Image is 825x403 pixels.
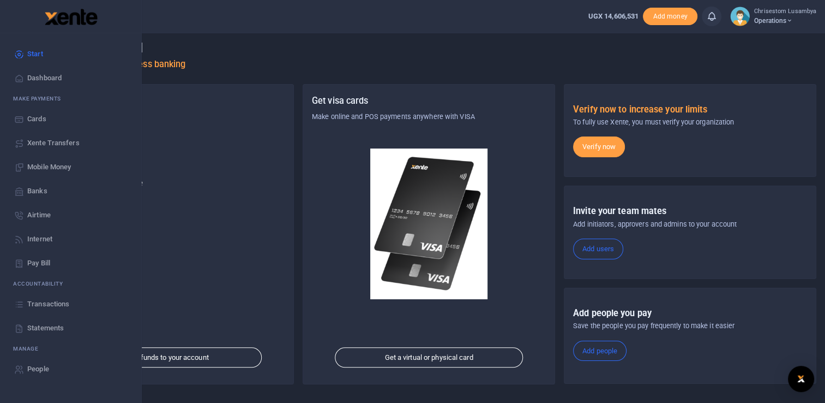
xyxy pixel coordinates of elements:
a: UGX 14,606,531 [588,11,639,22]
p: Add initiators, approvers and admins to your account [573,219,807,230]
h5: Welcome to better business banking [41,59,816,70]
a: Add funds to your account [74,347,262,368]
li: Ac [9,275,133,292]
p: Operations [51,154,285,165]
span: Airtime [27,210,51,221]
span: countability [21,280,63,288]
span: Operations [754,16,816,26]
span: Mobile Money [27,162,71,173]
li: M [9,340,133,357]
span: Banks [27,186,47,197]
li: M [9,90,133,107]
a: Add money [643,11,697,20]
a: Mobile Money [9,155,133,179]
a: Transactions [9,292,133,316]
li: Toup your wallet [643,8,697,26]
span: Cards [27,114,46,125]
h5: UGX 14,606,531 [51,192,285,203]
span: Add money [643,8,697,26]
img: profile-user [730,7,750,26]
a: People [9,357,133,381]
a: Statements [9,316,133,340]
span: Statements [27,323,64,334]
p: INNOVATION VILLAGE [51,111,285,122]
span: Dashboard [27,73,62,84]
span: Pay Bill [27,258,50,269]
p: Make online and POS payments anywhere with VISA [312,111,546,122]
span: People [27,364,49,375]
span: UGX 14,606,531 [588,12,639,20]
span: Transactions [27,299,69,310]
a: Internet [9,227,133,251]
a: Verify now [573,137,625,157]
a: profile-user Chrisestom Lusambya Operations [730,7,816,26]
h5: Verify now to increase your limits [573,104,807,115]
a: Dashboard [9,66,133,90]
small: Chrisestom Lusambya [754,7,816,16]
h4: Hello [PERSON_NAME] [41,42,816,54]
a: Airtime [9,203,133,227]
span: Internet [27,234,52,245]
a: Pay Bill [9,251,133,275]
a: Xente Transfers [9,131,133,155]
li: Wallet ballance [584,11,643,22]
a: Cards [9,107,133,131]
div: Open Intercom Messenger [788,366,814,392]
h5: Add people you pay [573,308,807,319]
a: logo-small logo-large logo-large [44,12,98,20]
p: Save the people you pay frequently to make it easier [573,321,807,331]
a: Get a virtual or physical card [335,347,523,368]
span: anage [19,345,39,353]
img: logo-large [45,9,98,25]
img: xente-_physical_cards.png [370,149,487,299]
a: Add users [573,239,623,259]
a: Add people [573,341,627,361]
span: ake Payments [19,94,61,103]
a: Start [9,42,133,66]
span: Xente Transfers [27,138,80,149]
span: Start [27,49,43,60]
h5: Invite your team mates [573,206,807,217]
p: To fully use Xente, you must verify your organization [573,117,807,128]
a: Banks [9,179,133,203]
p: Your current account balance [51,178,285,189]
h5: Get visa cards [312,96,546,106]
h5: Organization [51,96,285,106]
h5: Account [51,138,285,149]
